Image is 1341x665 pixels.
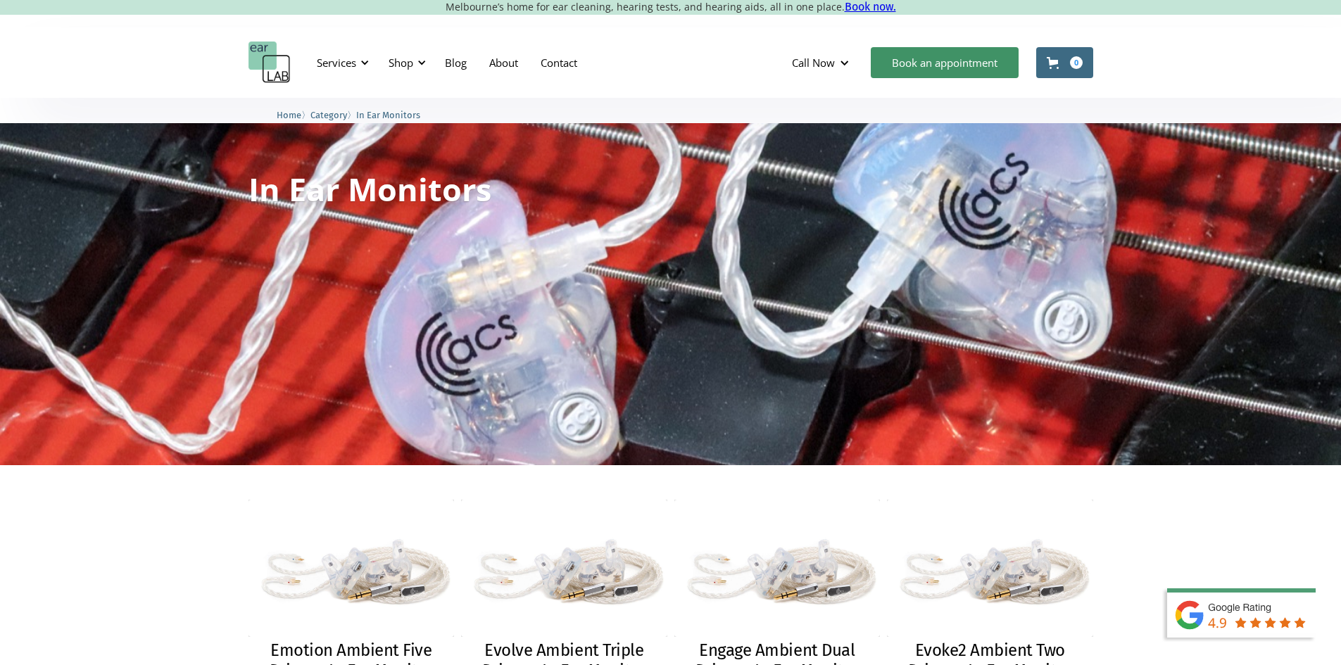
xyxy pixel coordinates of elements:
div: 0 [1070,56,1083,69]
div: Call Now [781,42,864,84]
div: Call Now [792,56,835,70]
img: Emotion Ambient Five Driver – In Ear Monitor [248,500,455,637]
a: Open cart [1036,47,1093,78]
div: Shop [389,56,413,70]
a: Home [277,108,301,121]
a: Contact [529,42,588,83]
a: Blog [434,42,478,83]
span: Home [277,110,301,120]
h1: In Ear Monitors [248,173,491,205]
a: home [248,42,291,84]
img: Engage Ambient Dual Driver – In Ear Monitor [674,500,881,637]
a: Category [310,108,347,121]
a: In Ear Monitors [356,108,420,121]
img: Evoke2 Ambient Two Driver – In Ear Monitor [887,500,1093,637]
div: Services [308,42,373,84]
span: In Ear Monitors [356,110,420,120]
li: 〉 [277,108,310,122]
span: Category [310,110,347,120]
a: About [478,42,529,83]
img: Evolve Ambient Triple Driver – In Ear Monitor [461,500,667,637]
div: Shop [380,42,430,84]
div: Services [317,56,356,70]
a: Book an appointment [871,47,1019,78]
li: 〉 [310,108,356,122]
